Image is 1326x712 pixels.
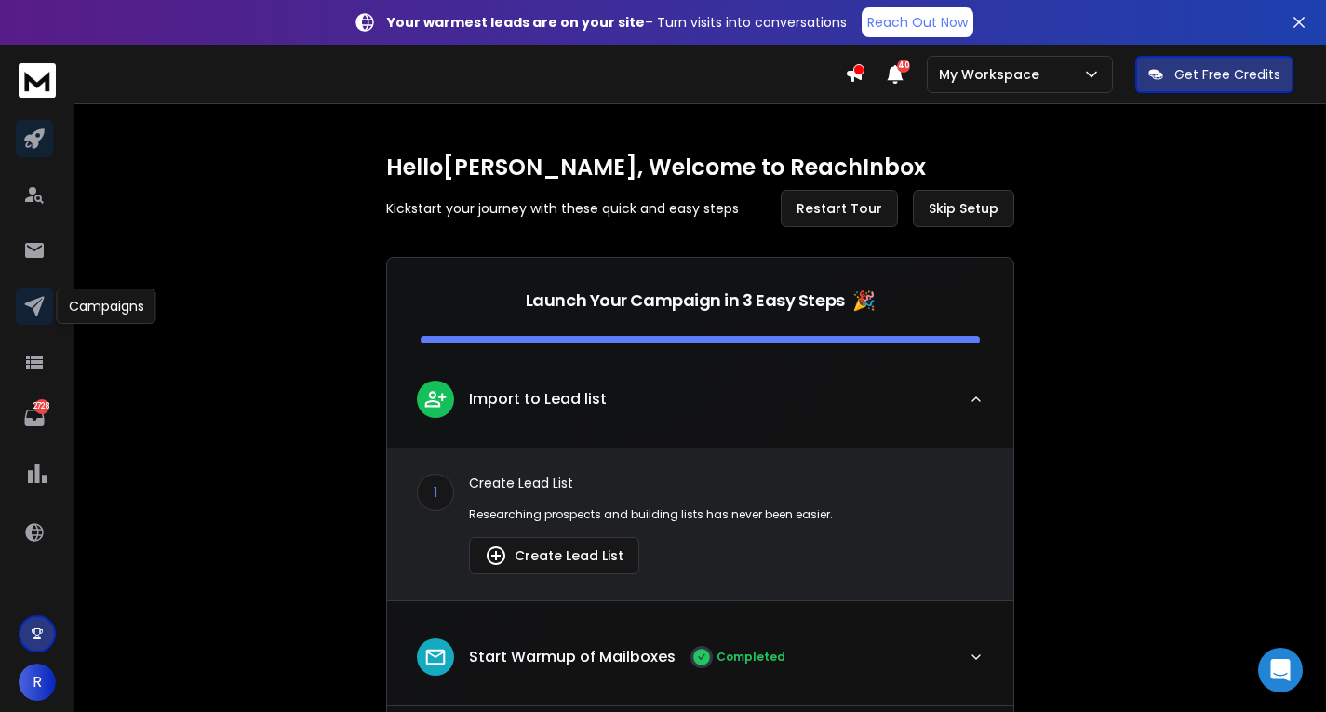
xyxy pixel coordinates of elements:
[386,199,739,218] p: Kickstart your journey with these quick and easy steps
[386,153,1014,182] h1: Hello [PERSON_NAME] , Welcome to ReachInbox
[34,399,49,414] p: 2728
[423,645,448,669] img: lead
[469,474,984,492] p: Create Lead List
[1135,56,1293,93] button: Get Free Credits
[526,288,845,314] p: Launch Your Campaign in 3 Easy Steps
[852,288,876,314] span: 🎉
[19,664,56,701] button: R
[469,646,676,668] p: Start Warmup of Mailboxes
[16,399,53,437] a: 2728
[929,199,998,218] span: Skip Setup
[57,289,156,324] div: Campaigns
[387,624,1013,705] button: leadStart Warmup of MailboxesCompleted
[417,474,454,511] div: 1
[387,366,1013,448] button: leadImport to Lead list
[387,13,847,32] p: – Turn visits into conversations
[939,65,1047,84] p: My Workspace
[1258,648,1303,692] div: Open Intercom Messenger
[717,650,785,665] p: Completed
[469,537,639,574] button: Create Lead List
[1174,65,1280,84] p: Get Free Credits
[19,63,56,98] img: logo
[387,448,1013,600] div: leadImport to Lead list
[387,13,645,32] strong: Your warmest leads are on your site
[423,387,448,410] img: lead
[781,190,898,227] button: Restart Tour
[913,190,1014,227] button: Skip Setup
[862,7,973,37] a: Reach Out Now
[469,507,984,522] p: Researching prospects and building lists has never been easier.
[469,388,607,410] p: Import to Lead list
[867,13,968,32] p: Reach Out Now
[897,60,910,73] span: 40
[485,544,507,567] img: lead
